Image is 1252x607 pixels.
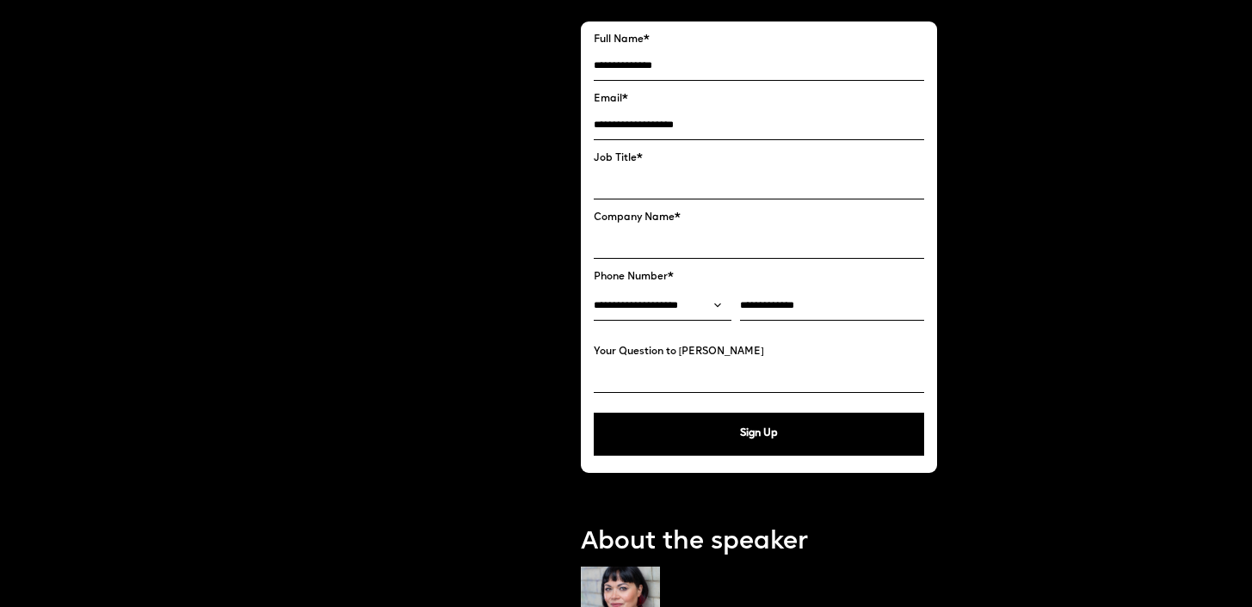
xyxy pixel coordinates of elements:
[594,272,924,284] label: Phone Number
[594,413,924,456] button: Sign Up
[594,212,924,224] label: Company Name
[594,94,924,106] label: Email
[594,346,924,359] label: Your Question to [PERSON_NAME]
[594,153,924,165] label: Job Title
[581,525,937,561] p: About the speaker
[594,34,924,46] label: Full Name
